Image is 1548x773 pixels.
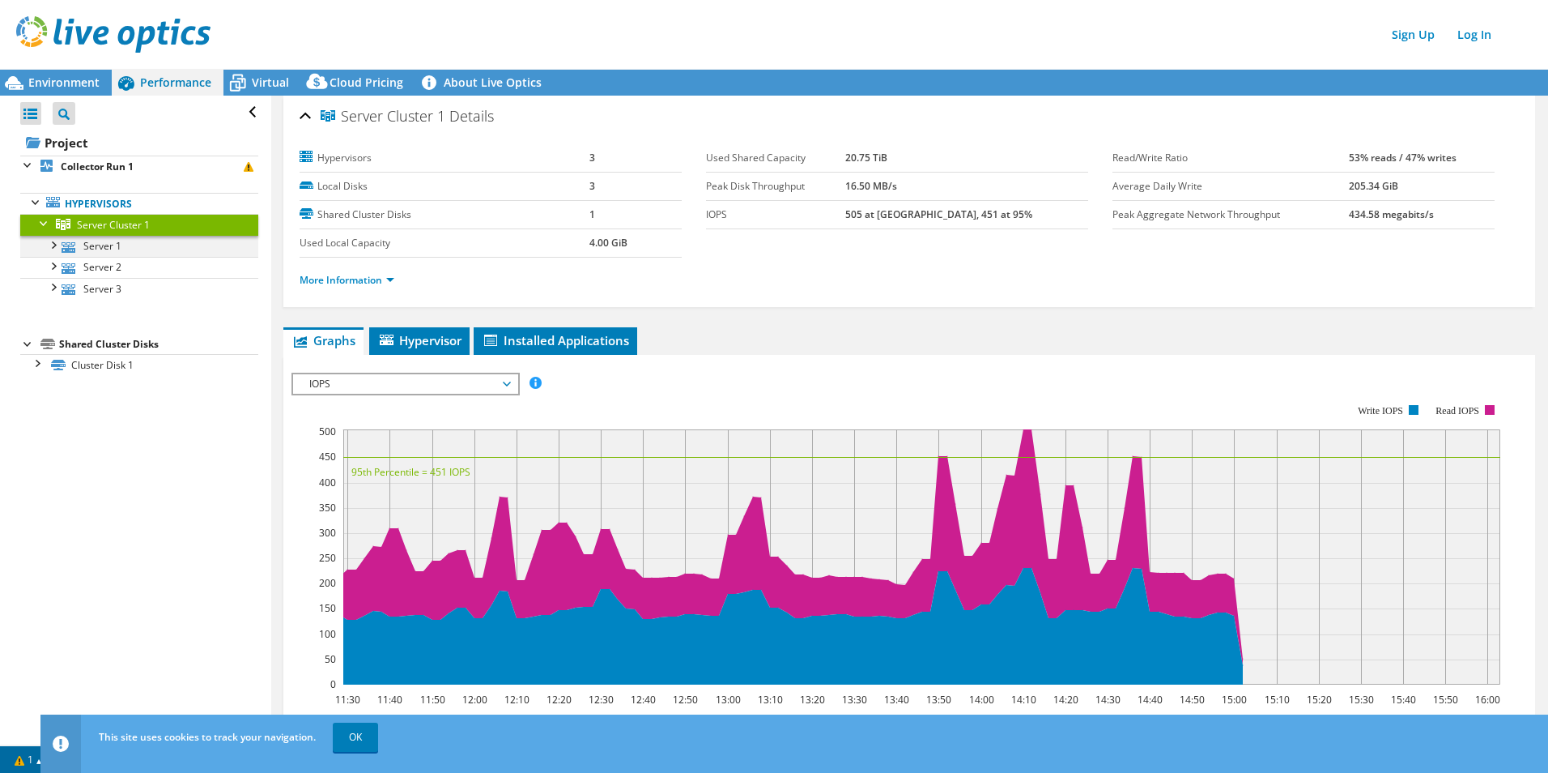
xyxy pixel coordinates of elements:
[706,150,845,166] label: Used Shared Capacity
[16,16,211,53] img: live_optics_svg.svg
[588,693,613,707] text: 12:30
[1010,693,1036,707] text: 14:10
[419,693,444,707] text: 11:50
[1306,693,1331,707] text: 15:20
[504,693,529,707] text: 12:10
[77,218,150,232] span: Server Cluster 1
[1358,405,1403,416] text: Write IOPS
[1137,693,1162,707] text: 14:40
[1095,693,1120,707] text: 14:30
[61,160,134,173] b: Collector Run 1
[1349,151,1457,164] b: 53% reads / 47% writes
[300,178,589,194] label: Local Disks
[449,106,494,126] span: Details
[1474,693,1499,707] text: 16:00
[300,207,589,223] label: Shared Cluster Disks
[300,273,394,287] a: More Information
[319,425,336,438] text: 500
[252,75,289,90] span: Virtual
[1179,693,1204,707] text: 14:50
[706,178,845,194] label: Peak Disk Throughput
[319,627,336,641] text: 100
[319,576,336,590] text: 200
[321,109,445,125] span: Server Cluster 1
[28,75,100,90] span: Environment
[1264,693,1289,707] text: 15:10
[140,75,211,90] span: Performance
[319,551,336,565] text: 250
[757,693,782,707] text: 13:10
[546,693,571,707] text: 12:20
[377,332,461,348] span: Hypervisor
[630,693,655,707] text: 12:40
[589,179,595,193] b: 3
[300,150,589,166] label: Hypervisors
[1053,693,1078,707] text: 14:20
[1390,693,1415,707] text: 15:40
[589,236,627,250] b: 4.00 GiB
[1384,23,1443,46] a: Sign Up
[672,693,697,707] text: 12:50
[1432,693,1457,707] text: 15:50
[1112,178,1350,194] label: Average Daily Write
[461,693,487,707] text: 12:00
[845,151,887,164] b: 20.75 TiB
[20,257,258,278] a: Server 2
[20,278,258,299] a: Server 3
[351,465,470,479] text: 95th Percentile = 451 IOPS
[319,476,336,489] text: 400
[1349,179,1398,193] b: 205.34 GiB
[841,693,866,707] text: 13:30
[883,693,908,707] text: 13:40
[334,693,359,707] text: 11:30
[376,693,402,707] text: 11:40
[715,693,740,707] text: 13:00
[319,601,336,615] text: 150
[291,332,355,348] span: Graphs
[415,70,554,96] a: About Live Optics
[3,750,53,770] a: 1
[20,354,258,375] a: Cluster Disk 1
[1349,207,1434,221] b: 434.58 megabits/s
[589,207,595,221] b: 1
[319,526,336,540] text: 300
[1435,405,1479,416] text: Read IOPS
[482,332,629,348] span: Installed Applications
[59,335,258,354] div: Shared Cluster Disks
[845,179,897,193] b: 16.50 MB/s
[300,235,589,251] label: Used Local Capacity
[330,75,403,90] span: Cloud Pricing
[968,693,993,707] text: 14:00
[325,652,336,666] text: 50
[333,723,378,752] a: OK
[589,151,595,164] b: 3
[799,693,824,707] text: 13:20
[330,677,336,691] text: 0
[1348,693,1373,707] text: 15:30
[1112,207,1350,223] label: Peak Aggregate Network Throughput
[20,193,258,214] a: Hypervisors
[319,450,336,463] text: 450
[845,207,1032,221] b: 505 at [GEOGRAPHIC_DATA], 451 at 95%
[20,130,258,156] a: Project
[706,207,845,223] label: IOPS
[20,156,258,177] a: Collector Run 1
[1112,150,1350,166] label: Read/Write Ratio
[20,214,258,235] a: Server Cluster 1
[20,236,258,257] a: Server 1
[1449,23,1499,46] a: Log In
[319,501,336,515] text: 350
[1221,693,1246,707] text: 15:00
[925,693,950,707] text: 13:50
[99,730,316,744] span: This site uses cookies to track your navigation.
[301,374,509,394] span: IOPS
